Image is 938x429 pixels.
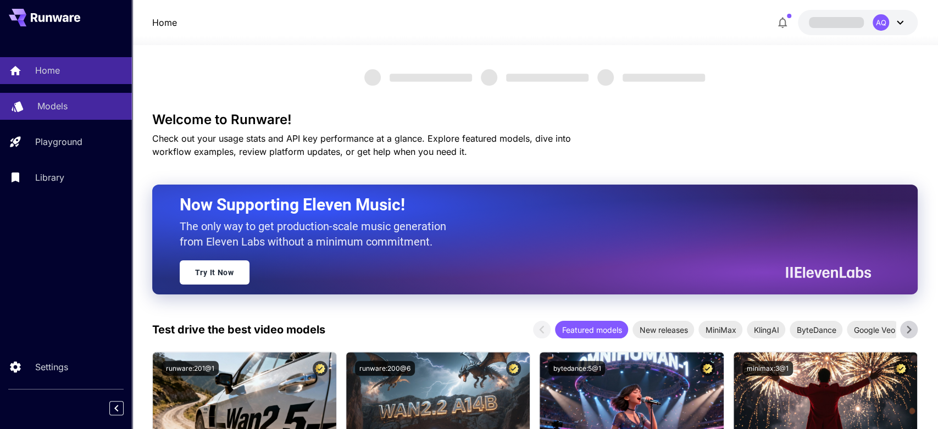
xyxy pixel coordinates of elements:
p: Settings [35,360,68,374]
span: Google Veo [847,324,901,336]
h3: Welcome to Runware! [152,112,918,127]
span: Featured models [555,324,628,336]
div: New releases [632,321,694,338]
nav: breadcrumb [152,16,177,29]
p: Models [37,99,68,113]
div: ByteDance [790,321,842,338]
a: Try It Now [180,260,249,285]
button: Certified Model – Vetted for best performance and includes a commercial license. [893,361,908,376]
a: Home [152,16,177,29]
div: Google Veo [847,321,901,338]
div: KlingAI [747,321,785,338]
button: Certified Model – Vetted for best performance and includes a commercial license. [506,361,521,376]
span: KlingAI [747,324,785,336]
div: Featured models [555,321,628,338]
button: Certified Model – Vetted for best performance and includes a commercial license. [700,361,715,376]
p: The only way to get production-scale music generation from Eleven Labs without a minimum commitment. [180,219,454,249]
button: Collapse sidebar [109,401,124,415]
button: runware:200@6 [355,361,415,376]
h2: Now Supporting Eleven Music! [180,194,863,215]
p: Playground [35,135,82,148]
span: MiniMax [698,324,742,336]
button: AQ [798,10,918,35]
span: ByteDance [790,324,842,336]
button: bytedance:5@1 [548,361,605,376]
span: New releases [632,324,694,336]
div: Collapse sidebar [118,398,132,418]
p: Home [35,64,60,77]
div: AQ [873,14,889,31]
p: Test drive the best video models [152,321,325,338]
button: minimax:3@1 [742,361,793,376]
div: MiniMax [698,321,742,338]
span: Check out your usage stats and API key performance at a glance. Explore featured models, dive int... [152,133,571,157]
button: runware:201@1 [162,361,219,376]
p: Library [35,171,64,184]
button: Certified Model – Vetted for best performance and includes a commercial license. [313,361,328,376]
